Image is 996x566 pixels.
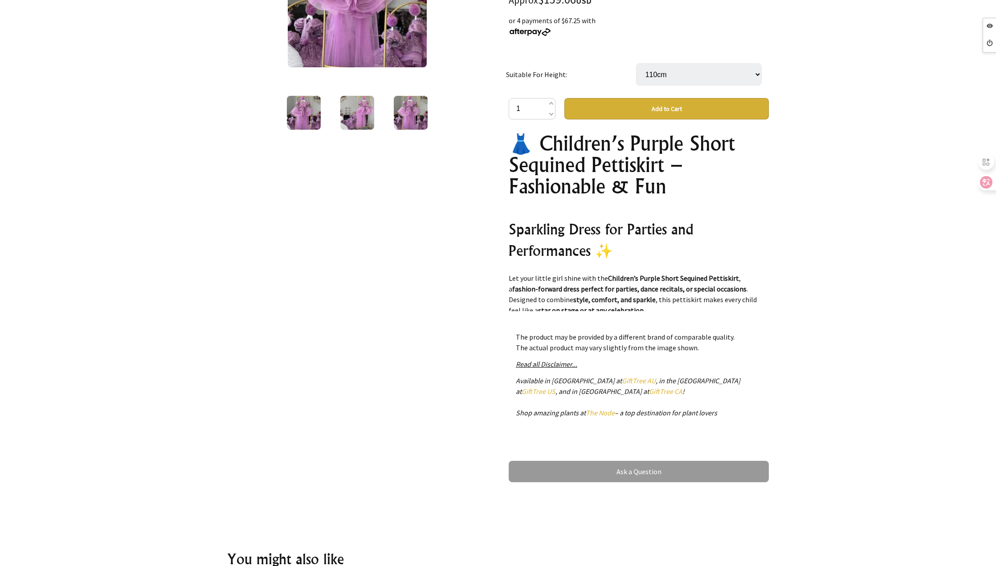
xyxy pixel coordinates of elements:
[586,408,615,417] a: The Node
[538,306,644,315] strong: star on stage or at any celebration
[509,461,769,482] a: Ask a Question
[564,98,769,119] button: Add to Cart
[340,96,374,130] img: Children's Purple Short Sequined Pettiskirt Fashion
[573,295,656,304] strong: style, comfort, and sparkle
[516,360,577,369] a: Read all Disclaimer...
[394,96,428,130] img: Children's Purple Short Sequined Pettiskirt Fashion
[509,273,769,316] p: Let your little girl shine with the , a . Designed to combine , this pettiskirt makes every child...
[516,332,762,353] p: The product may be provided by a different brand of comparable quality. The actual product may va...
[509,15,769,37] div: or 4 payments of $67.25 with
[287,96,321,130] img: Children's Purple Short Sequined Pettiskirt Fashion
[516,376,740,417] em: Available in [GEOGRAPHIC_DATA] at , in the [GEOGRAPHIC_DATA] at , and in [GEOGRAPHIC_DATA] at ! S...
[506,51,636,98] td: Suitable For Height:
[512,284,747,293] strong: fashion-forward dress perfect for parties, dance recitals, or special occasions
[509,28,551,36] img: Afterpay
[509,133,769,197] h1: 👗 Children’s Purple Short Sequined Pettiskirt – Fashionable & Fun
[509,218,769,261] h2: Sparkling Dress for Parties and Performances ✨
[522,387,555,396] a: GiftTree US
[622,376,656,385] a: GiftTree AU
[608,274,739,283] strong: Children’s Purple Short Sequined Pettiskirt
[649,387,682,396] a: GiftTree CA
[509,133,769,311] div: 1. Asian sizes are 1 to 2 sizes smaller than European and [DEMOGRAPHIC_DATA] people. Choose the l...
